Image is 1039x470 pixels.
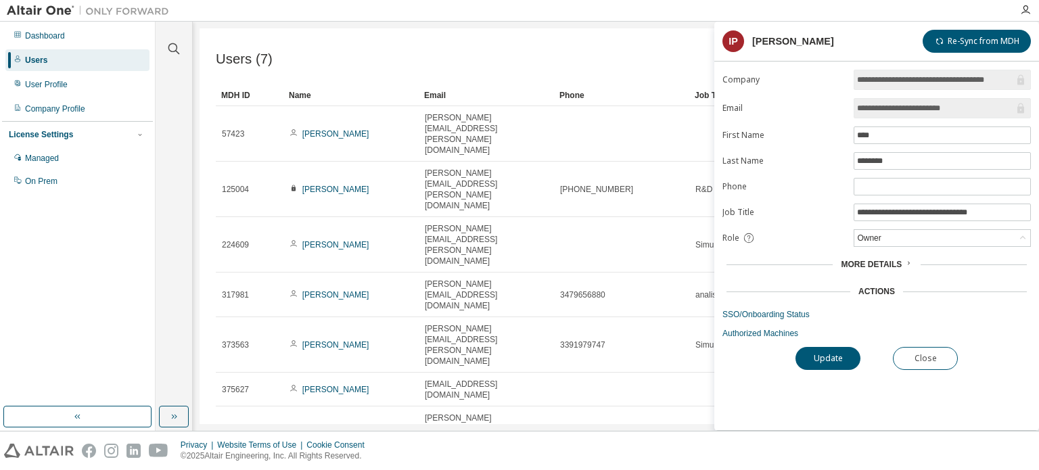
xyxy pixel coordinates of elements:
div: MDH ID [221,85,278,106]
div: Managed [25,153,59,164]
span: 317981 [222,289,249,300]
a: Authorized Machines [722,328,1031,339]
span: 125004 [222,184,249,195]
label: Phone [722,181,846,192]
span: Users (7) [216,51,273,67]
span: More Details [841,260,902,269]
div: IP [722,30,744,52]
span: Role [722,233,739,243]
div: Owner [855,231,883,245]
span: 3479656880 [560,289,605,300]
button: Re-Sync from MDH [923,30,1031,53]
span: R&D Simulation Engineer [695,184,787,195]
div: Actions [858,286,895,297]
img: instagram.svg [104,444,118,458]
button: Close [893,347,958,370]
label: Company [722,74,846,85]
span: 224609 [222,239,249,250]
span: [PERSON_NAME][EMAIL_ADDRESS][PERSON_NAME][DOMAIN_NAME] [425,168,548,211]
p: © 2025 Altair Engineering, Inc. All Rights Reserved. [181,450,373,462]
span: [PERSON_NAME][EMAIL_ADDRESS][PERSON_NAME][DOMAIN_NAME] [425,223,548,266]
span: 3391979747 [560,339,605,350]
span: [PERSON_NAME][EMAIL_ADDRESS][PERSON_NAME][DOMAIN_NAME] [425,112,548,156]
span: Simulation Engineer [695,339,768,350]
label: Job Title [722,207,846,218]
label: Last Name [722,156,846,166]
div: Name [289,85,413,106]
img: Altair One [7,4,176,18]
button: Update [795,347,860,370]
span: 57423 [222,128,244,139]
a: SSO/Onboarding Status [722,309,1031,320]
span: 373563 [222,339,249,350]
a: [PERSON_NAME] [302,185,369,194]
span: Simulation Egineer [695,239,764,250]
label: First Name [722,130,846,141]
img: youtube.svg [149,444,168,458]
span: analistra strutturale [695,289,764,300]
div: Website Terms of Use [217,440,306,450]
div: On Prem [25,176,57,187]
span: [PERSON_NAME][EMAIL_ADDRESS][PERSON_NAME][DOMAIN_NAME] [425,323,548,367]
div: Company Profile [25,103,85,114]
img: linkedin.svg [126,444,141,458]
img: altair_logo.svg [4,444,74,458]
a: [PERSON_NAME] [302,129,369,139]
div: Users [25,55,47,66]
div: Owner [854,230,1030,246]
span: [PERSON_NAME][EMAIL_ADDRESS][PERSON_NAME][DOMAIN_NAME] [425,413,548,456]
a: [PERSON_NAME] [302,240,369,250]
div: Dashboard [25,30,65,41]
span: [PHONE_NUMBER] [560,184,633,195]
span: [PERSON_NAME][EMAIL_ADDRESS][DOMAIN_NAME] [425,279,548,311]
span: [EMAIL_ADDRESS][DOMAIN_NAME] [425,379,548,400]
div: License Settings [9,129,73,140]
div: Cookie Consent [306,440,372,450]
img: facebook.svg [82,444,96,458]
a: [PERSON_NAME] [302,385,369,394]
div: Phone [559,85,684,106]
div: [PERSON_NAME] [752,36,834,47]
div: Job Title [695,85,819,106]
a: [PERSON_NAME] [302,340,369,350]
label: Email [722,103,846,114]
span: 375627 [222,384,249,395]
div: User Profile [25,79,68,90]
a: [PERSON_NAME] [302,290,369,300]
div: Email [424,85,549,106]
div: Privacy [181,440,217,450]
